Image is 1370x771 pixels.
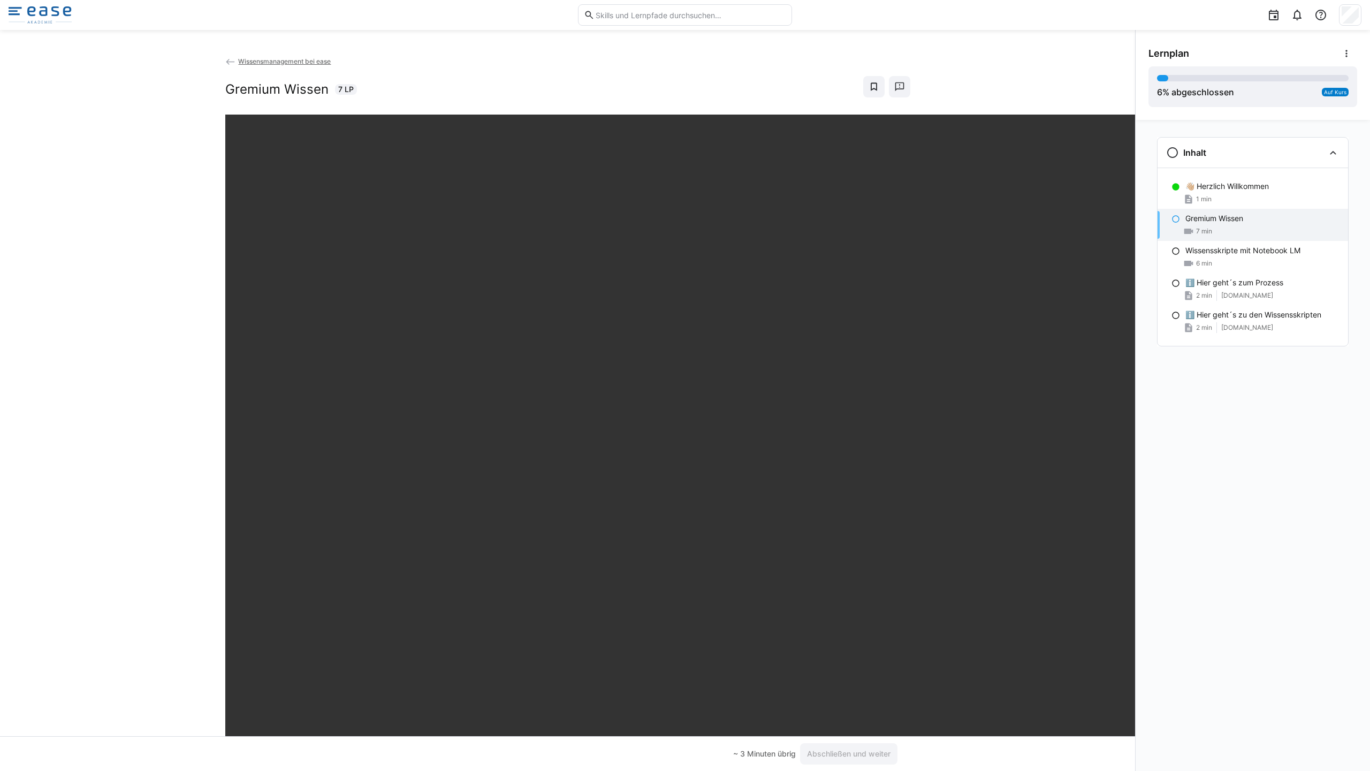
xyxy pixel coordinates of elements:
[1157,87,1162,97] span: 6
[1183,147,1206,158] h3: Inhalt
[1185,213,1243,224] p: Gremium Wissen
[1196,291,1212,300] span: 2 min
[733,749,796,759] div: ~ 3 Minuten übrig
[238,57,331,65] span: Wissensmanagement bei ease
[1221,291,1273,300] span: [DOMAIN_NAME]
[800,743,897,765] button: Abschließen und weiter
[1148,48,1189,59] span: Lernplan
[805,749,892,759] span: Abschließen und weiter
[1196,323,1212,332] span: 2 min
[1185,245,1300,256] p: Wissensskripte mit Notebook LM
[1196,227,1212,236] span: 7 min
[1221,323,1273,332] span: [DOMAIN_NAME]
[1157,86,1234,99] div: % abgeschlossen
[338,84,354,95] span: 7 LP
[1324,89,1346,95] span: Auf Kurs
[1185,277,1283,288] p: ℹ️ Hier geht´s zum Prozess
[1185,309,1321,320] p: ℹ️ Hier geht´s zu den Wissensskripten
[595,10,786,20] input: Skills und Lernpfade durchsuchen…
[1196,195,1212,203] span: 1 min
[225,57,331,65] a: Wissensmanagement bei ease
[225,81,329,97] h2: Gremium Wissen
[1196,259,1212,268] span: 6 min
[1185,181,1269,192] p: 👋🏼 Herzlich Willkommen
